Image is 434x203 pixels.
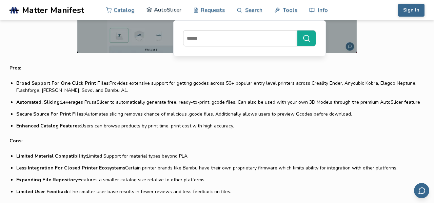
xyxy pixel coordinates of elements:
[22,5,84,15] span: Matter Manifest
[16,188,425,195] li: The smaller user base results in fewer reviews and less feedback on files.
[9,138,22,144] strong: Cons:
[16,111,84,117] strong: Secure Source For Print Files:
[16,110,425,118] li: Automates slicing removes chance of malicious .gcode files. Additionally allows users to preview ...
[16,165,125,171] strong: Less Integration For Closed Printer Ecosystems
[16,99,61,105] strong: Automated, Slicing:
[16,177,79,183] strong: Expanding File Repository:
[16,122,425,129] li: Users can browse products by print time, print cost with high accuracy.
[16,176,425,183] li: Features a smaller catalog size relative to other platforms.
[16,123,81,129] strong: Enhanced Catalog Features:
[16,188,70,195] strong: Limited User Feedback:
[16,80,110,86] strong: Broad Support For One Click Print Files:
[398,4,425,17] button: Sign In
[16,99,425,106] li: Leverages PrusaSlicer to automatically generate free, ready-to-print .gcode files. Can also be us...
[16,153,87,159] strong: Limited Material Compatibility:
[414,183,429,198] button: Send feedback via email
[16,164,425,171] li: Certain printer brands like Bambu have their own proprietary firmware which limits ability for in...
[16,153,425,160] li: Limited Support for material types beyond PLA.
[16,80,425,94] li: Provides extensive support for getting gcodes across 50+ popular entry level printers across Crea...
[9,65,21,71] strong: Pros:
